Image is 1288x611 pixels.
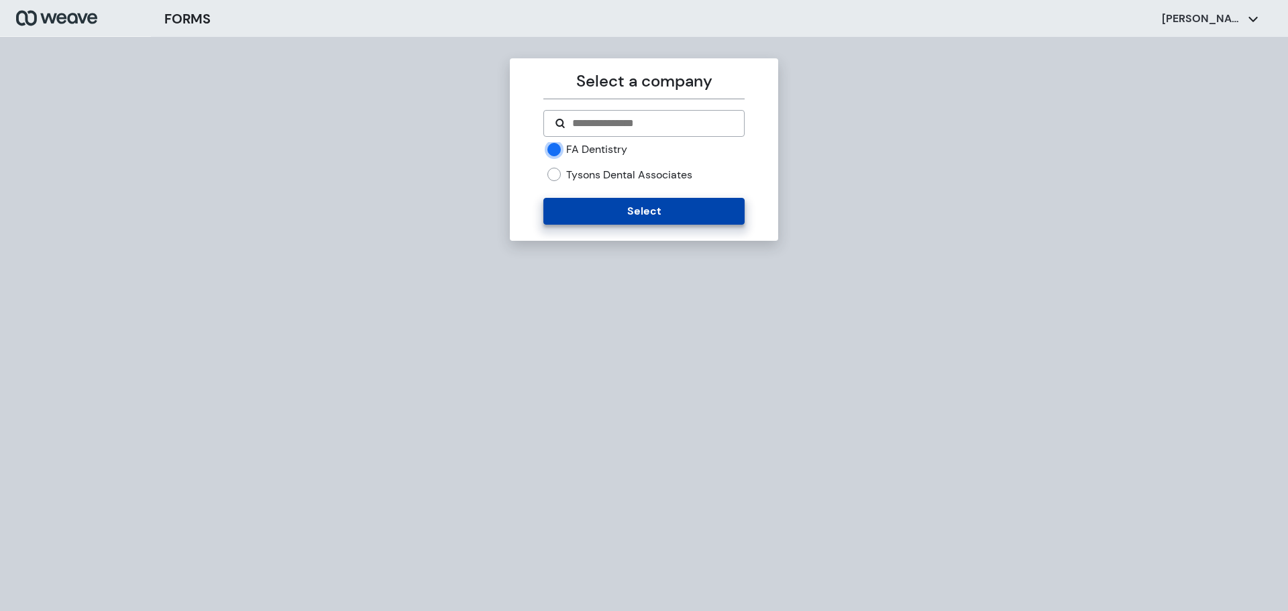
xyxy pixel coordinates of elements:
[571,115,733,131] input: Search
[164,9,211,29] h3: FORMS
[543,198,744,225] button: Select
[566,168,692,182] label: Tysons Dental Associates
[543,69,744,93] p: Select a company
[1162,11,1242,26] p: [PERSON_NAME]
[566,142,627,157] label: FA Dentistry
